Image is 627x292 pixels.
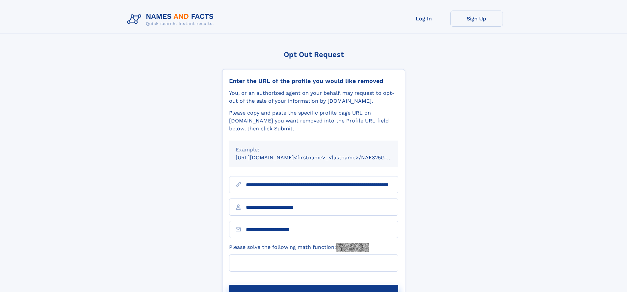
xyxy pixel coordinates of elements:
img: Logo Names and Facts [124,11,219,28]
a: Sign Up [450,11,503,27]
small: [URL][DOMAIN_NAME]<firstname>_<lastname>/NAF325G-xxxxxxxx [236,154,411,161]
div: Example: [236,146,392,154]
label: Please solve the following math function: [229,243,369,252]
a: Log In [398,11,450,27]
div: Enter the URL of the profile you would like removed [229,77,398,85]
div: Please copy and paste the specific profile page URL on [DOMAIN_NAME] you want removed into the Pr... [229,109,398,133]
div: You, or an authorized agent on your behalf, may request to opt-out of the sale of your informatio... [229,89,398,105]
div: Opt Out Request [222,50,405,59]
